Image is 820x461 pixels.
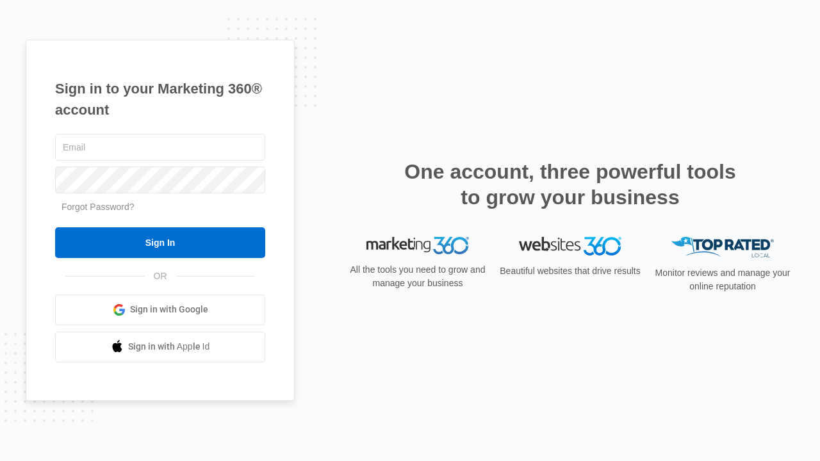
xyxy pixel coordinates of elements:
[128,340,210,353] span: Sign in with Apple Id
[498,264,642,278] p: Beautiful websites that drive results
[671,237,774,258] img: Top Rated Local
[130,303,208,316] span: Sign in with Google
[400,159,740,210] h2: One account, three powerful tools to grow your business
[145,270,176,283] span: OR
[55,332,265,362] a: Sign in with Apple Id
[651,266,794,293] p: Monitor reviews and manage your online reputation
[366,237,469,255] img: Marketing 360
[346,263,489,290] p: All the tools you need to grow and manage your business
[519,237,621,255] img: Websites 360
[55,227,265,258] input: Sign In
[55,134,265,161] input: Email
[61,202,135,212] a: Forgot Password?
[55,78,265,120] h1: Sign in to your Marketing 360® account
[55,295,265,325] a: Sign in with Google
